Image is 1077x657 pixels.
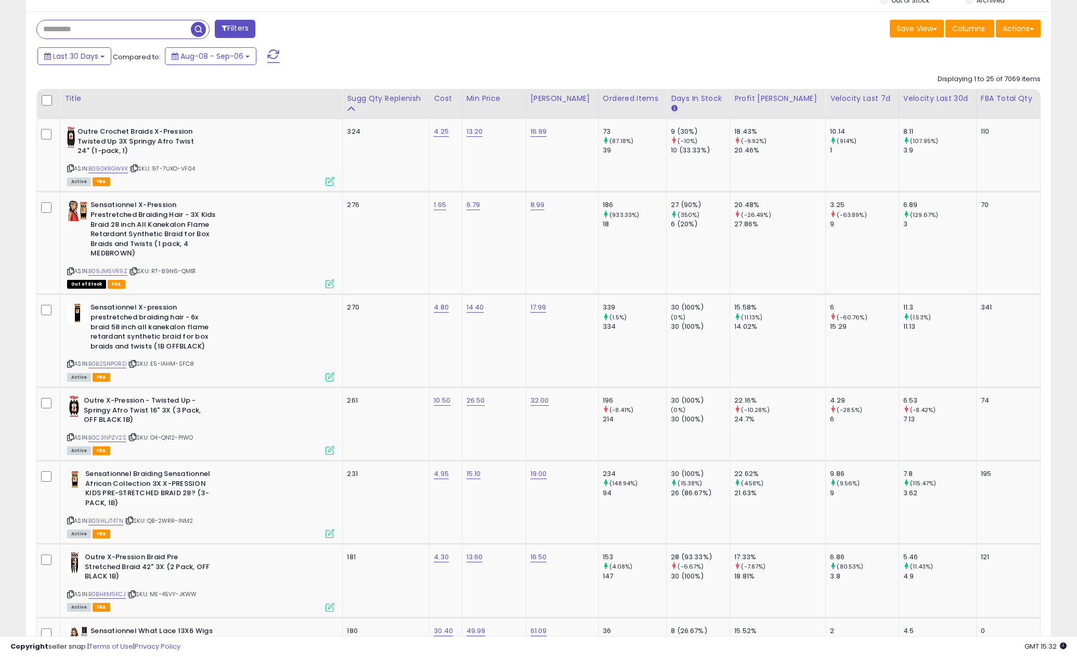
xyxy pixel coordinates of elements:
a: 49.99 [466,626,486,636]
div: Ordered Items [603,93,662,104]
div: 94 [603,488,666,498]
small: (148.94%) [609,479,638,487]
small: (80.53%) [837,562,863,571]
span: 2025-10-7 15:32 GMT [1024,641,1067,651]
a: 14.40 [466,302,484,313]
a: B0B25NPGRD [88,359,126,368]
div: FBA Total Qty [981,93,1036,104]
img: 41nt7KeXIXL._SL40_.jpg [67,552,82,573]
a: 10.50 [434,395,450,406]
a: 1.65 [434,200,446,210]
div: [PERSON_NAME] [530,93,594,104]
a: 4.95 [434,469,449,479]
span: | SKU: E5-IAHM-SFC8 [128,359,194,368]
div: 21.63% [734,488,825,498]
small: (-7.87%) [741,562,765,571]
span: All listings currently available for purchase on Amazon [67,446,91,455]
small: (1.53%) [910,313,931,321]
img: 41W1ej3yHsL._SL40_.jpg [67,469,83,490]
small: (9.56%) [837,479,860,487]
a: B09JM5VR9Z [88,267,127,276]
span: | SKU: O4-QN12-PIWO [128,433,193,442]
a: 8.99 [530,200,545,210]
button: Last 30 Days [37,47,111,65]
div: 39 [603,146,666,155]
div: 3.25 [830,200,899,210]
b: Outre Crochet Braids X-Pression Twisted Up 3X Springy Afro Twist 24" (1-pack, 1) [77,127,204,159]
div: 4.9 [903,572,976,581]
div: 270 [347,303,421,312]
small: (4.08%) [609,562,632,571]
div: 214 [603,415,666,424]
small: (-6.67%) [678,562,704,571]
a: 26.50 [466,395,485,406]
div: 18 [603,220,666,229]
div: 10 (33.33%) [671,146,730,155]
div: Profit [PERSON_NAME] [734,93,821,104]
div: 341 [981,303,1032,312]
div: 339 [603,303,666,312]
div: 74 [981,396,1032,405]
a: 17.99 [530,302,547,313]
button: Filters [215,20,255,38]
span: All listings that are currently out of stock and unavailable for purchase on Amazon [67,280,106,289]
img: 31UAoL9NJJL._SL40_.jpg [67,303,88,324]
div: 18.81% [734,572,825,581]
span: All listings currently available for purchase on Amazon [67,530,91,538]
div: 7.8 [903,469,976,479]
span: FBA [93,446,110,455]
div: 110 [981,127,1032,136]
button: Actions [996,20,1041,37]
div: 30 (100%) [671,572,730,581]
div: ASIN: [67,469,334,537]
a: 4.25 [434,126,449,137]
a: 4.30 [434,552,449,562]
span: Last 30 Days [53,51,98,61]
small: (350%) [678,211,699,219]
small: (1.5%) [609,313,627,321]
div: 30 (100%) [671,396,730,405]
div: 1 [830,146,899,155]
div: 195 [981,469,1032,479]
div: 73 [603,127,666,136]
div: 22.62% [734,469,825,479]
div: 15.58% [734,303,825,312]
div: Title [64,93,338,104]
a: 61.09 [530,626,547,636]
div: ASIN: [67,127,334,185]
div: Sugg Qty Replenish [347,93,425,104]
small: (115.47%) [910,479,936,487]
div: 9 [830,488,899,498]
div: 11.13 [903,322,976,331]
div: 231 [347,469,421,479]
a: 4.80 [434,302,449,313]
a: B09GKRGWXK [88,164,128,173]
div: ASIN: [67,396,334,454]
img: 51hi2ztekwL._SL40_.jpg [67,200,88,221]
a: Terms of Use [89,641,133,651]
div: 24.7% [734,415,825,424]
strong: Copyright [10,641,48,651]
div: 70 [981,200,1032,210]
div: seller snap | | [10,642,180,652]
b: Sensationnel Braiding Sensationnel African Collection 3X X-PRESSION KIDS PRE-STRETCHED BRAID 28? ... [85,469,212,510]
span: Columns [952,23,985,34]
div: 30 (100%) [671,415,730,424]
small: Days In Stock. [671,104,677,113]
div: ASIN: [67,552,334,610]
div: 6 [830,303,899,312]
div: Velocity Last 30d [903,93,972,104]
div: 11.3 [903,303,976,312]
small: (-26.49%) [741,211,771,219]
small: (-8.41%) [609,406,633,414]
a: 19.00 [530,469,547,479]
small: (-63.89%) [837,211,866,219]
span: All listings currently available for purchase on Amazon [67,373,91,382]
small: (15.38%) [678,479,702,487]
small: (-60.76%) [837,313,867,321]
span: | SKU: ME-45VY-JKWW [127,590,197,598]
div: 334 [603,322,666,331]
div: 147 [603,572,666,581]
div: 30 (100%) [671,322,730,331]
a: B0BHKM5KCJ [88,590,126,599]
